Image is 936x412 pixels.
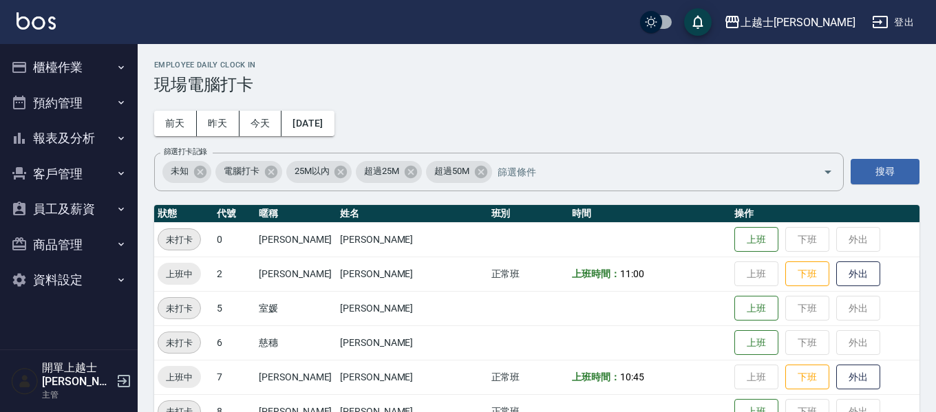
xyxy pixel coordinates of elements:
[255,205,337,223] th: 暱稱
[281,111,334,136] button: [DATE]
[6,262,132,298] button: 資料設定
[11,367,39,395] img: Person
[356,164,407,178] span: 超過25M
[488,257,569,291] td: 正常班
[337,291,488,325] td: [PERSON_NAME]
[6,227,132,263] button: 商品管理
[154,61,919,69] h2: Employee Daily Clock In
[494,160,799,184] input: 篩選條件
[337,257,488,291] td: [PERSON_NAME]
[866,10,919,35] button: 登出
[164,147,207,157] label: 篩選打卡記錄
[42,389,112,401] p: 主管
[785,261,829,287] button: 下班
[568,205,731,223] th: 時間
[213,257,255,291] td: 2
[158,232,200,247] span: 未打卡
[620,371,644,382] span: 10:45
[158,370,201,384] span: 上班中
[851,159,919,184] button: 搜尋
[213,291,255,325] td: 5
[158,336,200,350] span: 未打卡
[620,268,644,279] span: 11:00
[255,257,337,291] td: [PERSON_NAME]
[154,205,213,223] th: 狀態
[215,161,282,183] div: 電腦打卡
[213,205,255,223] th: 代號
[255,291,337,325] td: 室媛
[337,205,488,223] th: 姓名
[17,12,56,30] img: Logo
[785,365,829,390] button: 下班
[836,261,880,287] button: 外出
[684,8,712,36] button: save
[741,14,855,31] div: 上越士[PERSON_NAME]
[734,227,778,252] button: 上班
[162,164,197,178] span: 未知
[731,205,919,223] th: 操作
[197,111,240,136] button: 昨天
[286,164,338,178] span: 25M以內
[158,301,200,316] span: 未打卡
[337,360,488,394] td: [PERSON_NAME]
[817,161,839,183] button: Open
[213,222,255,257] td: 0
[213,360,255,394] td: 7
[6,50,132,85] button: 櫃檯作業
[255,325,337,360] td: 慈穗
[154,111,197,136] button: 前天
[286,161,352,183] div: 25M以內
[572,268,620,279] b: 上班時間：
[6,156,132,192] button: 客戶管理
[240,111,282,136] button: 今天
[6,85,132,121] button: 預約管理
[488,205,569,223] th: 班別
[337,325,488,360] td: [PERSON_NAME]
[734,296,778,321] button: 上班
[426,161,492,183] div: 超過50M
[356,161,422,183] div: 超過25M
[6,191,132,227] button: 員工及薪資
[255,360,337,394] td: [PERSON_NAME]
[42,361,112,389] h5: 開單上越士[PERSON_NAME]
[255,222,337,257] td: [PERSON_NAME]
[337,222,488,257] td: [PERSON_NAME]
[734,330,778,356] button: 上班
[6,120,132,156] button: 報表及分析
[162,161,211,183] div: 未知
[154,75,919,94] h3: 現場電腦打卡
[215,164,268,178] span: 電腦打卡
[213,325,255,360] td: 6
[572,371,620,382] b: 上班時間：
[719,8,861,36] button: 上越士[PERSON_NAME]
[488,360,569,394] td: 正常班
[158,267,201,281] span: 上班中
[836,365,880,390] button: 外出
[426,164,478,178] span: 超過50M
